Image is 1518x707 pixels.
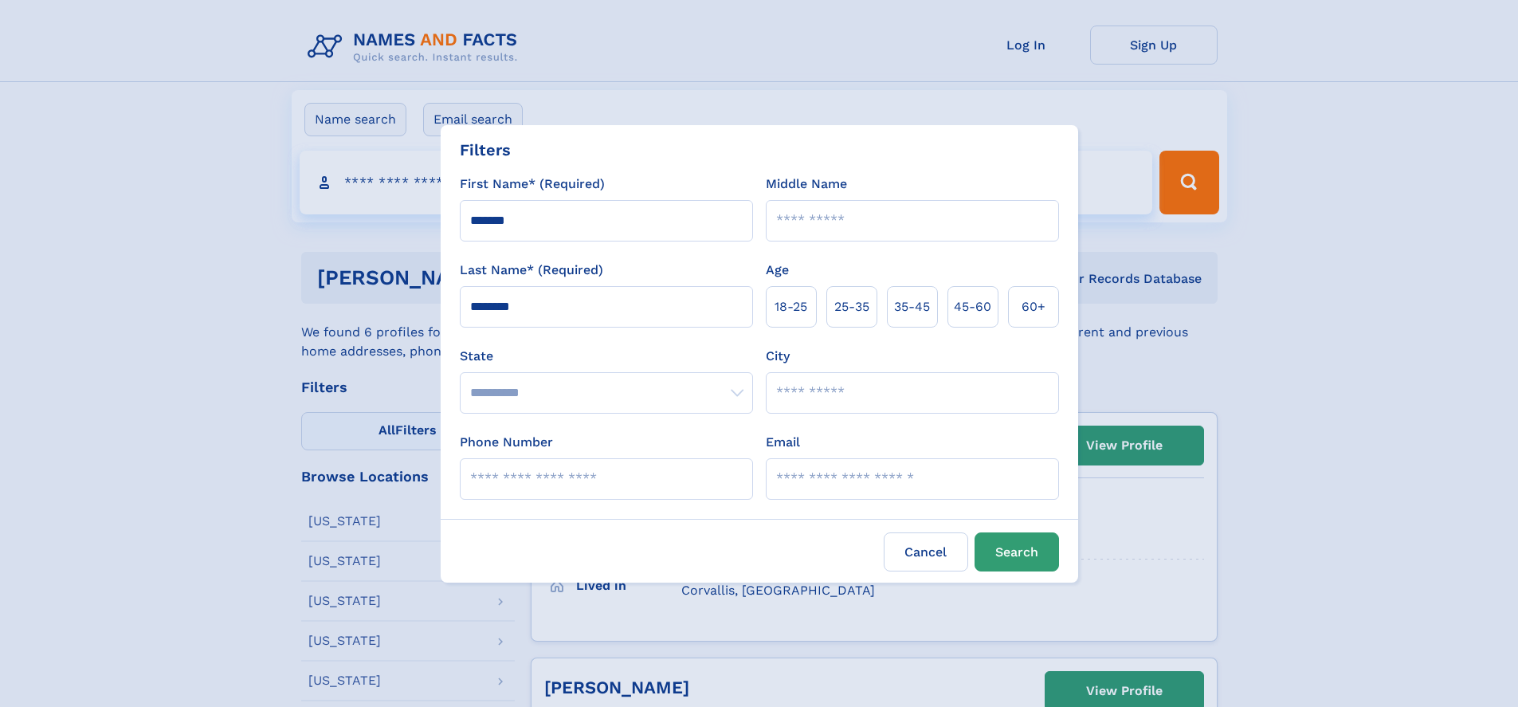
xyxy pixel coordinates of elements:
[460,261,603,280] label: Last Name* (Required)
[975,532,1059,571] button: Search
[894,297,930,316] span: 35‑45
[954,297,991,316] span: 45‑60
[766,261,789,280] label: Age
[775,297,807,316] span: 18‑25
[460,433,553,452] label: Phone Number
[460,138,511,162] div: Filters
[766,175,847,194] label: Middle Name
[1022,297,1045,316] span: 60+
[766,347,790,366] label: City
[460,175,605,194] label: First Name* (Required)
[460,347,753,366] label: State
[834,297,869,316] span: 25‑35
[884,532,968,571] label: Cancel
[766,433,800,452] label: Email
